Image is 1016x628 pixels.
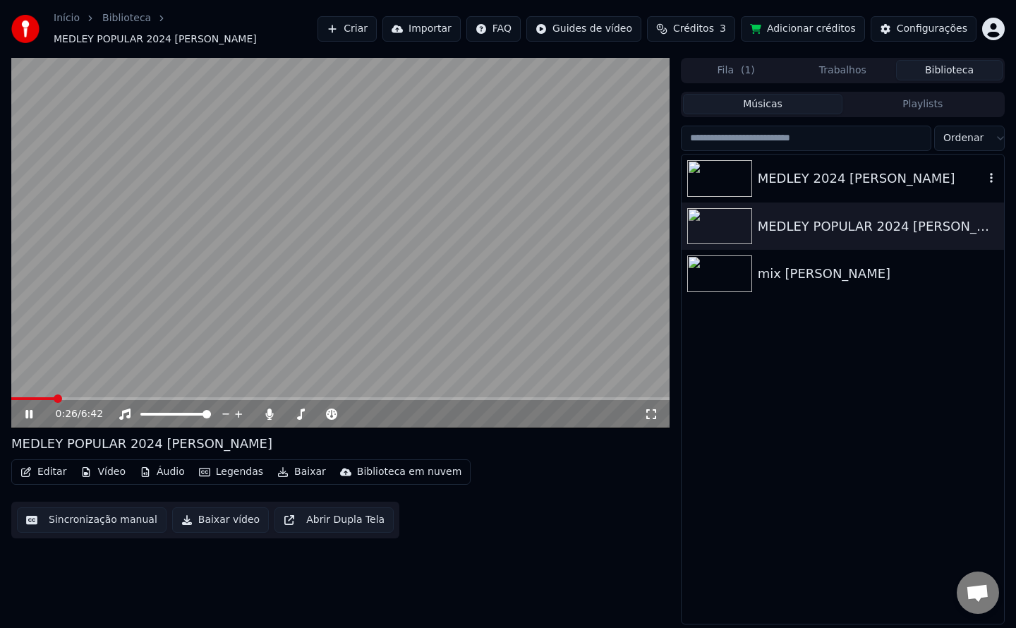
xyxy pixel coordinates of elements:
button: FAQ [466,16,521,42]
div: / [56,407,90,421]
button: Importar [382,16,461,42]
button: Legendas [193,462,269,482]
div: MEDLEY 2024 [PERSON_NAME] [758,169,984,188]
button: Criar [317,16,377,42]
button: Biblioteca [896,60,1003,80]
button: Áudio [134,462,190,482]
span: Créditos [673,22,714,36]
button: Fila [683,60,790,80]
button: Guides de vídeo [526,16,641,42]
button: Baixar vídeo [172,507,269,533]
button: Editar [15,462,72,482]
button: Baixar [272,462,332,482]
button: Configurações [871,16,976,42]
button: Vídeo [75,462,131,482]
span: Ordenar [943,131,984,145]
span: ( 1 ) [741,64,755,78]
span: 6:42 [81,407,103,421]
span: 3 [720,22,726,36]
button: Créditos3 [647,16,735,42]
div: mix [PERSON_NAME] [758,264,998,284]
button: Adicionar créditos [741,16,865,42]
a: Início [54,11,80,25]
nav: breadcrumb [54,11,317,47]
a: Biblioteca [102,11,151,25]
span: MEDLEY POPULAR 2024 [PERSON_NAME] [54,32,257,47]
div: Configurações [897,22,967,36]
button: Sincronização manual [17,507,167,533]
div: MEDLEY POPULAR 2024 [PERSON_NAME] [758,217,998,236]
img: youka [11,15,40,43]
button: Trabalhos [790,60,896,80]
button: Playlists [842,94,1003,114]
div: Open chat [957,572,999,614]
span: 0:26 [56,407,78,421]
button: Abrir Dupla Tela [274,507,394,533]
button: Músicas [683,94,843,114]
div: Biblioteca em nuvem [357,465,462,479]
div: MEDLEY POPULAR 2024 [PERSON_NAME] [11,434,272,454]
